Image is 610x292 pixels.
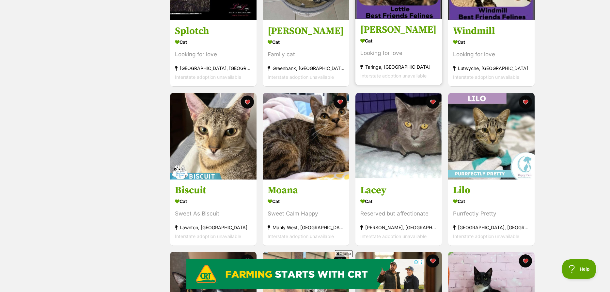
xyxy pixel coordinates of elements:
[360,73,427,79] span: Interstate adoption unavailable
[519,95,532,109] button: favourite
[360,223,437,232] div: [PERSON_NAME], [GEOGRAPHIC_DATA]
[360,233,427,239] span: Interstate adoption unavailable
[263,20,349,87] a: [PERSON_NAME] Cat Family cat Greenbank, [GEOGRAPHIC_DATA] Interstate adoption unavailable favourite
[453,209,530,218] div: Purrfectly Pretty
[453,38,530,47] div: Cat
[268,25,344,38] h3: [PERSON_NAME]
[360,24,437,36] h3: [PERSON_NAME]
[268,75,334,80] span: Interstate adoption unavailable
[448,93,535,180] img: Lilo
[360,197,437,206] div: Cat
[453,50,530,59] div: Looking for love
[355,93,442,180] img: Lacey
[268,38,344,47] div: Cat
[453,197,530,206] div: Cat
[241,95,254,109] button: favourite
[453,64,530,73] div: Lutwyche, [GEOGRAPHIC_DATA]
[175,197,252,206] div: Cat
[448,20,535,87] a: Windmill Cat Looking for love Lutwyche, [GEOGRAPHIC_DATA] Interstate adoption unavailable favourite
[175,64,252,73] div: [GEOGRAPHIC_DATA], [GEOGRAPHIC_DATA]
[241,254,254,267] button: favourite
[268,184,344,197] h3: Moana
[360,49,437,58] div: Looking for love
[448,179,535,246] a: Lilo Cat Purrfectly Pretty [GEOGRAPHIC_DATA], [GEOGRAPHIC_DATA] Interstate adoption unavailable f...
[170,20,257,87] a: Splotch Cat Looking for love [GEOGRAPHIC_DATA], [GEOGRAPHIC_DATA] Interstate adoption unavailable...
[360,63,437,72] div: Taringa, [GEOGRAPHIC_DATA]
[268,223,344,232] div: Manly West, [GEOGRAPHIC_DATA]
[562,259,597,279] iframe: Help Scout Beacon - Open
[360,184,437,197] h3: Lacey
[268,209,344,218] div: Sweet Calm Happy
[453,184,530,197] h3: Lilo
[268,233,334,239] span: Interstate adoption unavailable
[268,64,344,73] div: Greenbank, [GEOGRAPHIC_DATA]
[355,19,442,85] a: [PERSON_NAME] Cat Looking for love Taringa, [GEOGRAPHIC_DATA] Interstate adoption unavailable fav...
[175,50,252,59] div: Looking for love
[453,75,519,80] span: Interstate adoption unavailable
[175,223,252,232] div: Lawnton, [GEOGRAPHIC_DATA]
[263,179,349,246] a: Moana Cat Sweet Calm Happy Manly West, [GEOGRAPHIC_DATA] Interstate adoption unavailable favourite
[355,179,442,246] a: Lacey Cat Reserved but affectionate [PERSON_NAME], [GEOGRAPHIC_DATA] Interstate adoption unavaila...
[426,254,439,267] button: favourite
[453,25,530,38] h3: Windmill
[175,75,241,80] span: Interstate adoption unavailable
[186,259,424,289] iframe: Advertisement
[426,95,439,109] button: favourite
[263,93,349,180] img: Moana
[170,179,257,246] a: Biscuit Cat Sweet As Biscuit Lawnton, [GEOGRAPHIC_DATA] Interstate adoption unavailable favourite
[360,36,437,46] div: Cat
[453,223,530,232] div: [GEOGRAPHIC_DATA], [GEOGRAPHIC_DATA]
[519,254,532,267] button: favourite
[175,209,252,218] div: Sweet As Biscuit
[175,184,252,197] h3: Biscuit
[360,209,437,218] div: Reserved but affectionate
[335,250,352,257] span: Close
[268,197,344,206] div: Cat
[175,233,241,239] span: Interstate adoption unavailable
[334,95,347,109] button: favourite
[170,93,257,180] img: Biscuit
[268,50,344,59] div: Family cat
[175,38,252,47] div: Cat
[453,233,519,239] span: Interstate adoption unavailable
[175,25,252,38] h3: Splotch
